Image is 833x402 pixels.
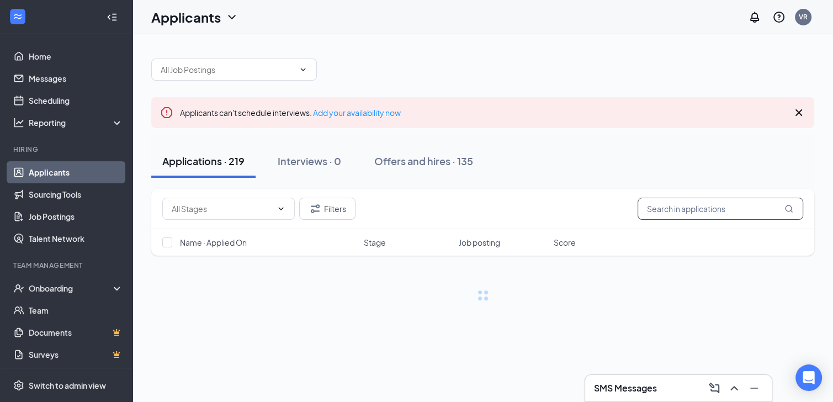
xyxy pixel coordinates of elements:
[29,283,114,294] div: Onboarding
[29,380,106,391] div: Switch to admin view
[594,382,657,394] h3: SMS Messages
[225,10,238,24] svg: ChevronDown
[12,11,23,22] svg: WorkstreamLogo
[29,183,123,205] a: Sourcing Tools
[278,154,341,168] div: Interviews · 0
[29,161,123,183] a: Applicants
[29,321,123,343] a: DocumentsCrown
[29,299,123,321] a: Team
[13,283,24,294] svg: UserCheck
[748,10,761,24] svg: Notifications
[554,237,576,248] span: Score
[180,108,401,118] span: Applicants can't schedule interviews.
[784,204,793,213] svg: MagnifyingGlass
[795,364,822,391] div: Open Intercom Messenger
[180,237,247,248] span: Name · Applied On
[162,154,245,168] div: Applications · 219
[725,379,743,397] button: ChevronUp
[799,12,808,22] div: VR
[708,382,721,395] svg: ComposeMessage
[747,382,761,395] svg: Minimize
[299,65,307,74] svg: ChevronDown
[172,203,272,215] input: All Stages
[29,89,123,112] a: Scheduling
[29,67,123,89] a: Messages
[13,380,24,391] svg: Settings
[277,204,285,213] svg: ChevronDown
[728,382,741,395] svg: ChevronUp
[29,228,123,250] a: Talent Network
[107,12,118,23] svg: Collapse
[459,237,500,248] span: Job posting
[13,117,24,128] svg: Analysis
[313,108,401,118] a: Add your availability now
[29,117,124,128] div: Reporting
[151,8,221,27] h1: Applicants
[13,261,121,270] div: Team Management
[364,237,386,248] span: Stage
[161,64,294,76] input: All Job Postings
[705,379,723,397] button: ComposeMessage
[309,202,322,215] svg: Filter
[374,154,473,168] div: Offers and hires · 135
[29,205,123,228] a: Job Postings
[792,106,805,119] svg: Cross
[745,379,763,397] button: Minimize
[638,198,803,220] input: Search in applications
[160,106,173,119] svg: Error
[772,10,786,24] svg: QuestionInfo
[299,198,356,220] button: Filter Filters
[29,45,123,67] a: Home
[29,343,123,366] a: SurveysCrown
[13,145,121,154] div: Hiring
